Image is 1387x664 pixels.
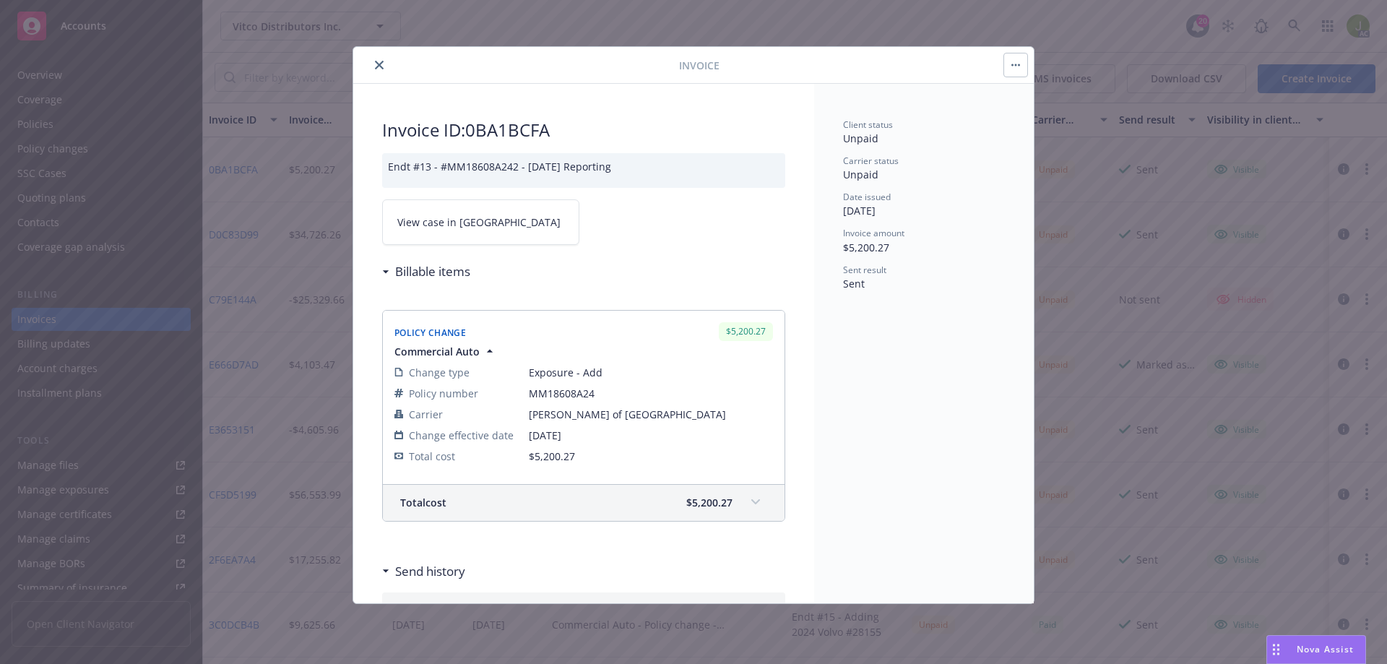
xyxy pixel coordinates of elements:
span: Carrier [409,407,443,422]
span: Policy number [409,386,478,401]
span: Sent result [843,264,886,276]
span: View case in [GEOGRAPHIC_DATA] [397,215,561,230]
span: Sent [843,277,865,290]
span: Total cost [400,495,446,510]
div: Billable items [382,262,470,281]
button: Nova Assist [1266,635,1366,664]
button: close [371,56,388,74]
span: Date issued [843,191,891,203]
span: Commercial Auto [394,344,480,359]
div: Totalcost$5,200.27 [383,485,785,521]
h3: Billable items [395,262,470,281]
span: Change effective date [409,428,514,443]
span: Unpaid [843,168,878,181]
div: Endt #13 - #MM18608A242 - [DATE] Reporting [382,153,785,188]
span: Exposure - Add [529,365,773,380]
span: $5,200.27 [686,495,733,510]
span: [DATE] [529,428,773,443]
span: Invoice amount [843,227,904,239]
span: Invoice [679,58,720,73]
span: Total cost [409,449,455,464]
div: Drag to move [1267,636,1285,663]
span: $5,200.27 [843,241,889,254]
span: $5,200.27 [529,449,575,463]
span: Carrier status [843,155,899,167]
div: Send history [382,562,465,581]
span: Client status [843,118,893,131]
span: Unpaid [843,131,878,145]
button: Commercial Auto [394,344,497,359]
span: Nova Assist [1297,643,1354,655]
span: [PERSON_NAME] of [GEOGRAPHIC_DATA] [529,407,773,422]
span: Policy Change [394,327,466,339]
h2: Invoice ID: 0BA1BCFA [382,118,785,142]
span: [DATE] [843,204,876,217]
span: Change type [409,365,470,380]
h3: Send history [395,562,465,581]
span: MM18608A24 [529,386,773,401]
div: $5,200.27 [719,322,773,340]
a: View case in [GEOGRAPHIC_DATA] [382,199,579,245]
